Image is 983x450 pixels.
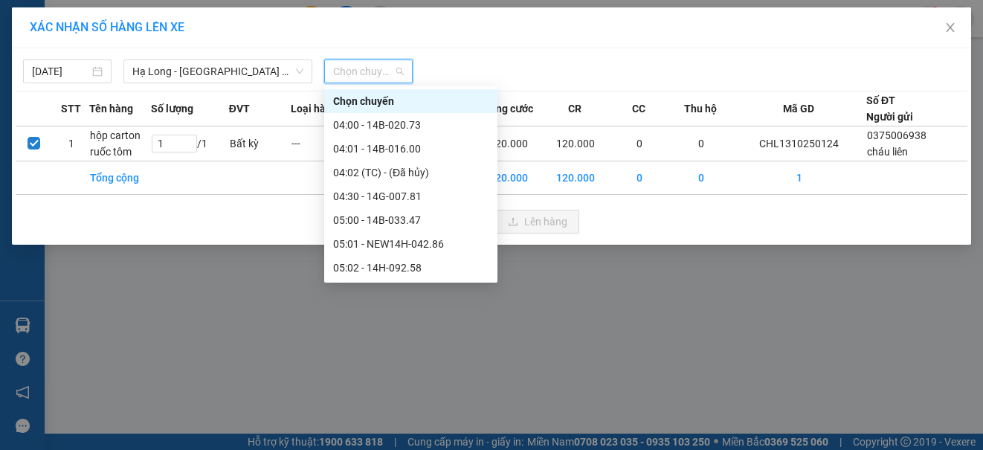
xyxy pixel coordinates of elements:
[670,161,732,195] td: 0
[867,146,908,158] span: cháu liên
[151,126,228,161] td: / 1
[333,164,489,181] div: 04:02 (TC) - (Đã hủy)
[732,126,866,161] td: CHL1310250124
[944,22,956,33] span: close
[291,100,338,117] span: Loại hàng
[496,210,579,234] button: uploadLên hàng
[291,126,352,161] td: ---
[333,236,489,252] div: 05:01 - NEW14H-042.86
[866,92,913,125] div: Số ĐT Người gửi
[333,188,489,205] div: 04:30 - 14G-007.81
[684,100,717,117] span: Thu hộ
[608,126,670,161] td: 0
[61,100,81,117] span: STT
[475,161,542,195] td: 120.000
[132,60,303,83] span: Hạ Long - Hà Nội (Limousine)
[30,20,184,34] span: XÁC NHẬN SỐ HÀNG LÊN XE
[324,89,497,113] div: Chọn chuyến
[151,100,193,117] span: Số lượng
[295,67,304,76] span: down
[333,60,404,83] span: Chọn chuyến
[89,161,151,195] td: Tổng cộng
[542,126,609,161] td: 120.000
[333,141,489,157] div: 04:01 - 14B-016.00
[484,100,533,117] span: Tổng cước
[475,126,542,161] td: 120.000
[867,129,926,141] span: 0375006938
[229,126,291,161] td: Bất kỳ
[333,260,489,276] div: 05:02 - 14H-092.58
[929,7,971,49] button: Close
[542,161,609,195] td: 120.000
[333,212,489,228] div: 05:00 - 14B-033.47
[53,126,90,161] td: 1
[89,100,133,117] span: Tên hàng
[732,161,866,195] td: 1
[568,100,581,117] span: CR
[333,93,489,109] div: Chọn chuyến
[32,63,89,80] input: 13/10/2025
[608,161,670,195] td: 0
[783,100,814,117] span: Mã GD
[89,126,151,161] td: hộp carton ruốc tôm
[333,117,489,133] div: 04:00 - 14B-020.73
[632,100,645,117] span: CC
[229,100,250,117] span: ĐVT
[670,126,732,161] td: 0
